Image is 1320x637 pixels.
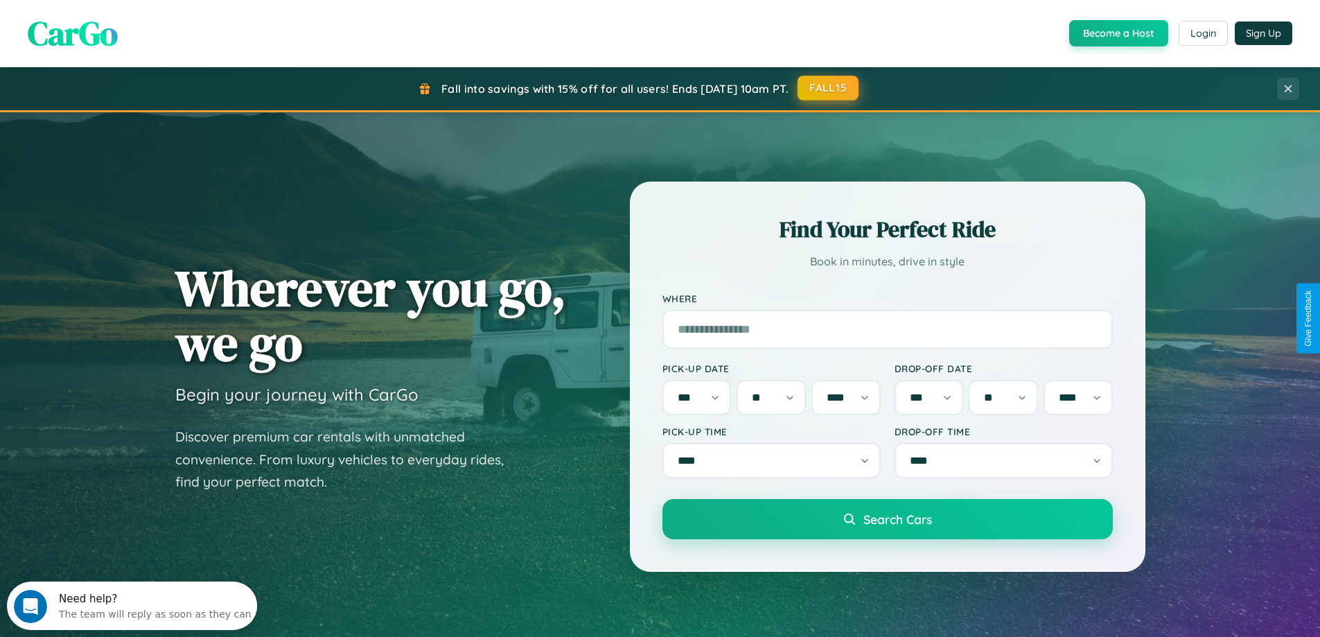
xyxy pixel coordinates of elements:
[662,252,1113,272] p: Book in minutes, drive in style
[662,499,1113,539] button: Search Cars
[662,214,1113,245] h2: Find Your Perfect Ride
[175,384,419,405] h3: Begin your journey with CarGo
[52,23,245,37] div: The team will reply as soon as they can
[175,261,566,370] h1: Wherever you go, we go
[1303,290,1313,347] div: Give Feedback
[662,363,881,374] label: Pick-up Date
[7,582,257,630] iframe: Intercom live chat discovery launcher
[1069,20,1168,46] button: Become a Host
[662,426,881,437] label: Pick-up Time
[441,82,789,96] span: Fall into savings with 15% off for all users! Ends [DATE] 10am PT.
[895,363,1113,374] label: Drop-off Date
[1235,21,1292,45] button: Sign Up
[52,12,245,23] div: Need help?
[662,293,1113,304] label: Where
[895,426,1113,437] label: Drop-off Time
[175,426,522,494] p: Discover premium car rentals with unmatched convenience. From luxury vehicles to everyday rides, ...
[14,590,47,623] iframe: Intercom live chat
[863,512,932,527] span: Search Cars
[28,10,118,56] span: CarGo
[1179,21,1228,46] button: Login
[6,6,258,44] div: Open Intercom Messenger
[798,76,859,101] button: FALL15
